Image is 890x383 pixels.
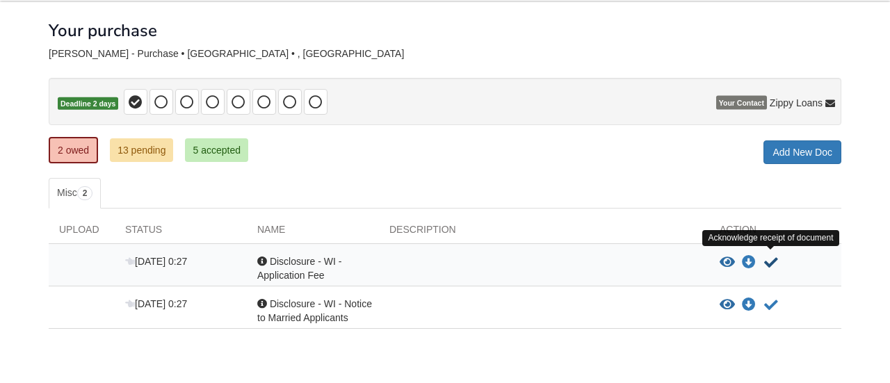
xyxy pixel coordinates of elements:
div: Upload [49,222,115,243]
a: 13 pending [110,138,173,162]
div: [PERSON_NAME] - Purchase • [GEOGRAPHIC_DATA] • , [GEOGRAPHIC_DATA] [49,48,841,60]
span: Zippy Loans [770,96,823,110]
a: Download Disclosure - WI - Notice to Married Applicants [742,300,756,311]
div: Acknowledge receipt of document [702,230,839,246]
span: Disclosure - WI - Notice to Married Applicants [257,298,372,323]
div: Status [115,222,247,243]
div: Action [709,222,841,243]
span: Your Contact [716,96,767,110]
button: Acknowledge receipt of document [763,254,779,271]
span: 2 [77,186,93,200]
div: Description [379,222,709,243]
button: View Disclosure - WI - Notice to Married Applicants [720,298,735,312]
span: [DATE] 0:27 [125,298,187,309]
span: Deadline 2 days [58,97,118,111]
div: Name [247,222,379,243]
span: Disclosure - WI - Application Fee [257,256,341,281]
a: 2 owed [49,137,98,163]
button: View Disclosure - WI - Application Fee [720,256,735,270]
span: [DATE] 0:27 [125,256,187,267]
a: Add New Doc [763,140,841,164]
a: Download Disclosure - WI - Application Fee [742,257,756,268]
button: Acknowledge receipt of document [763,297,779,313]
a: Misc [49,178,101,209]
a: 5 accepted [185,138,248,162]
h1: Your purchase [49,22,157,40]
